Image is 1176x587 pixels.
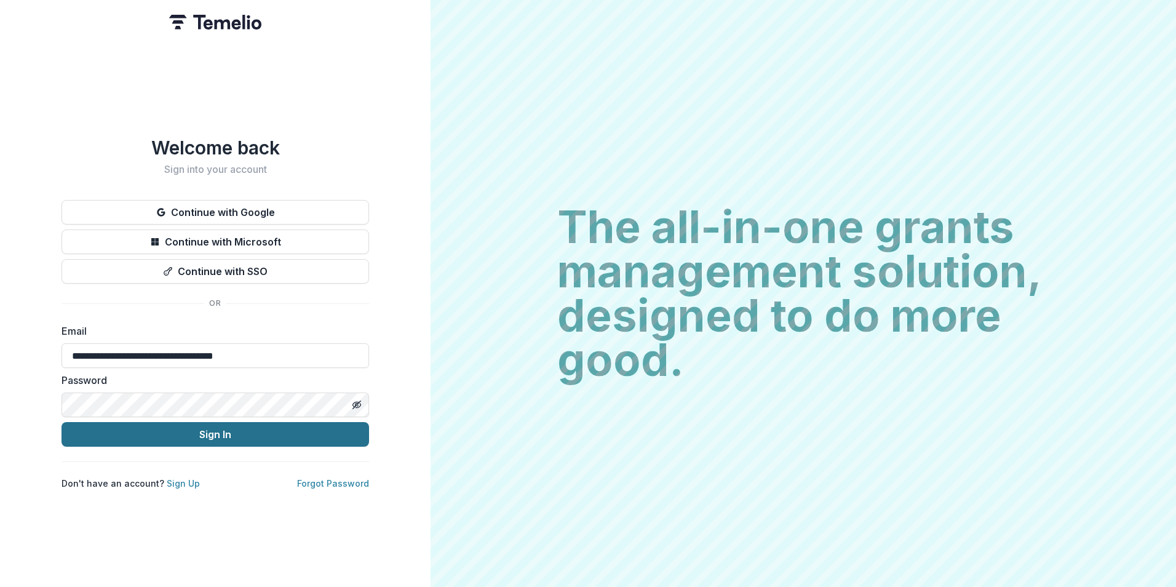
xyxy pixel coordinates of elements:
h2: Sign into your account [62,164,369,175]
button: Continue with Microsoft [62,230,369,254]
h1: Welcome back [62,137,369,159]
a: Sign Up [167,478,200,489]
button: Sign In [62,422,369,447]
button: Continue with SSO [62,259,369,284]
img: Temelio [169,15,261,30]
a: Forgot Password [297,478,369,489]
button: Continue with Google [62,200,369,225]
label: Password [62,373,362,388]
button: Toggle password visibility [347,395,367,415]
label: Email [62,324,362,338]
p: Don't have an account? [62,477,200,490]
